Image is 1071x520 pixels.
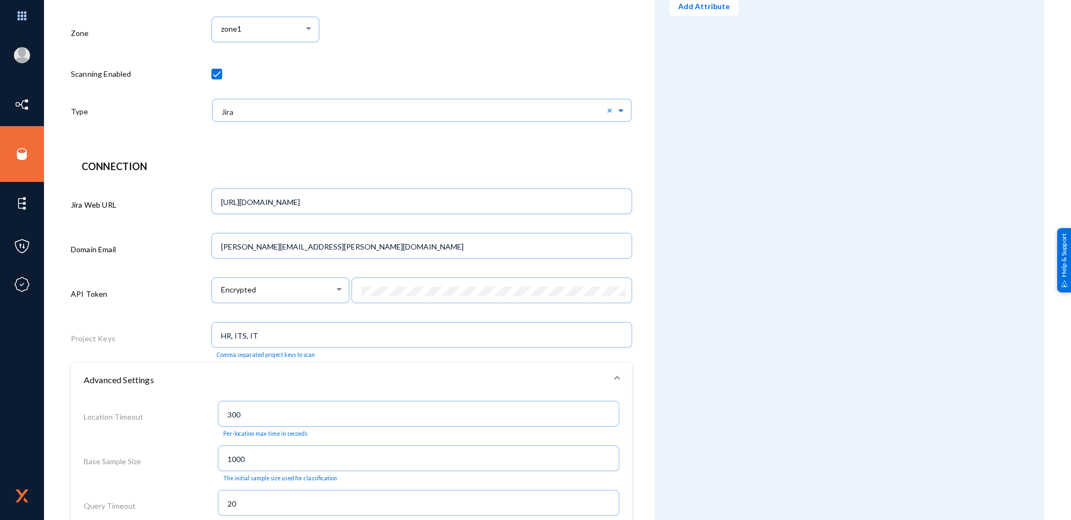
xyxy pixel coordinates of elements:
label: Domain Email [71,244,116,255]
img: app launcher [6,4,38,27]
input: LO20, ED, XY20 [221,331,627,341]
input: https://yourcompany.atlassian.net [221,197,627,207]
mat-expansion-panel-header: Advanced Settings [71,363,632,397]
label: Base Sample Size [84,453,141,470]
input: 20 [228,499,614,509]
input: 1000 [228,455,614,464]
span: Add Attribute [678,2,730,11]
label: API Token [71,288,107,299]
label: Query Timeout [84,498,136,514]
img: icon-inventory.svg [14,97,30,113]
span: zone1 [221,25,241,34]
div: Help & Support [1057,228,1071,292]
header: Connection [82,159,621,174]
label: Scanning Enabled [71,68,131,79]
mat-hint: Per-location max-time in seconds [223,430,307,437]
input: sample@yourcompany.com [221,242,627,252]
label: Location Timeout [84,409,143,425]
img: icon-policies.svg [14,238,30,254]
input: 300 [228,410,614,420]
img: icon-sources.svg [14,146,30,162]
img: icon-elements.svg [14,195,30,211]
img: blank-profile-picture.png [14,47,30,63]
label: Jira Web URL [71,199,116,210]
span: Clear all [607,105,616,115]
mat-hint: The initial sample size used for classification [223,475,337,482]
mat-panel-title: Advanced Settings [84,373,606,386]
mat-hint: Comma separated project keys to scan [217,351,315,358]
label: Zone [71,27,89,39]
img: icon-compliance.svg [14,276,30,292]
span: Encrypted [221,285,256,295]
label: Type [71,106,89,117]
label: Project Keys [71,333,115,344]
img: help_support.svg [1061,280,1068,287]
